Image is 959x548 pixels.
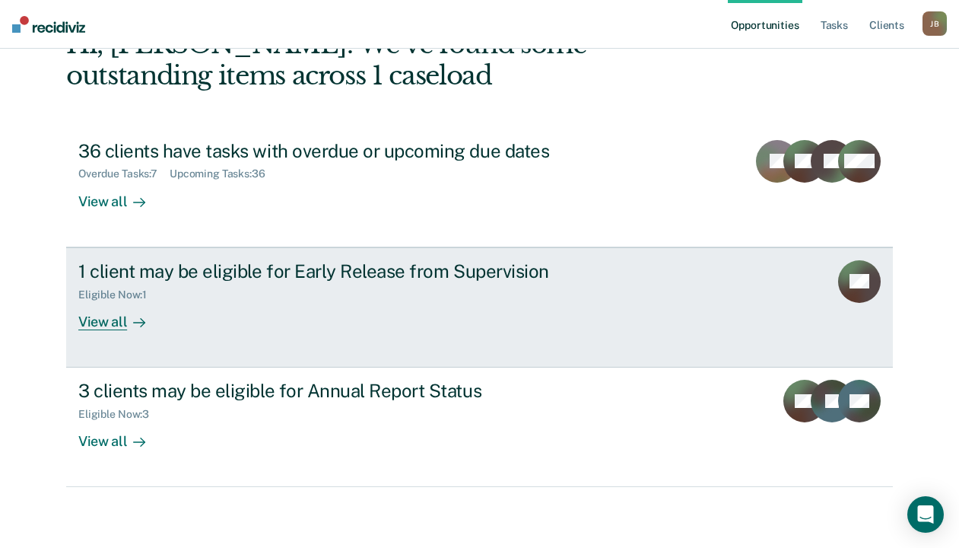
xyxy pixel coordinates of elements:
[66,128,893,247] a: 36 clients have tasks with overdue or upcoming due datesOverdue Tasks:7Upcoming Tasks:36View all
[922,11,947,36] button: JB
[12,16,85,33] img: Recidiviz
[66,247,893,368] a: 1 client may be eligible for Early Release from SupervisionEligible Now:1View all
[78,140,612,162] div: 36 clients have tasks with overdue or upcoming due dates
[66,29,728,91] div: Hi, [PERSON_NAME]. We’ve found some outstanding items across 1 caseload
[170,167,278,180] div: Upcoming Tasks : 36
[78,288,159,301] div: Eligible Now : 1
[907,496,944,533] div: Open Intercom Messenger
[78,167,170,180] div: Overdue Tasks : 7
[78,260,612,282] div: 1 client may be eligible for Early Release from Supervision
[78,180,164,210] div: View all
[78,421,164,451] div: View all
[78,408,161,421] div: Eligible Now : 3
[78,301,164,330] div: View all
[66,368,893,487] a: 3 clients may be eligible for Annual Report StatusEligible Now:3View all
[922,11,947,36] div: J B
[78,380,612,402] div: 3 clients may be eligible for Annual Report Status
